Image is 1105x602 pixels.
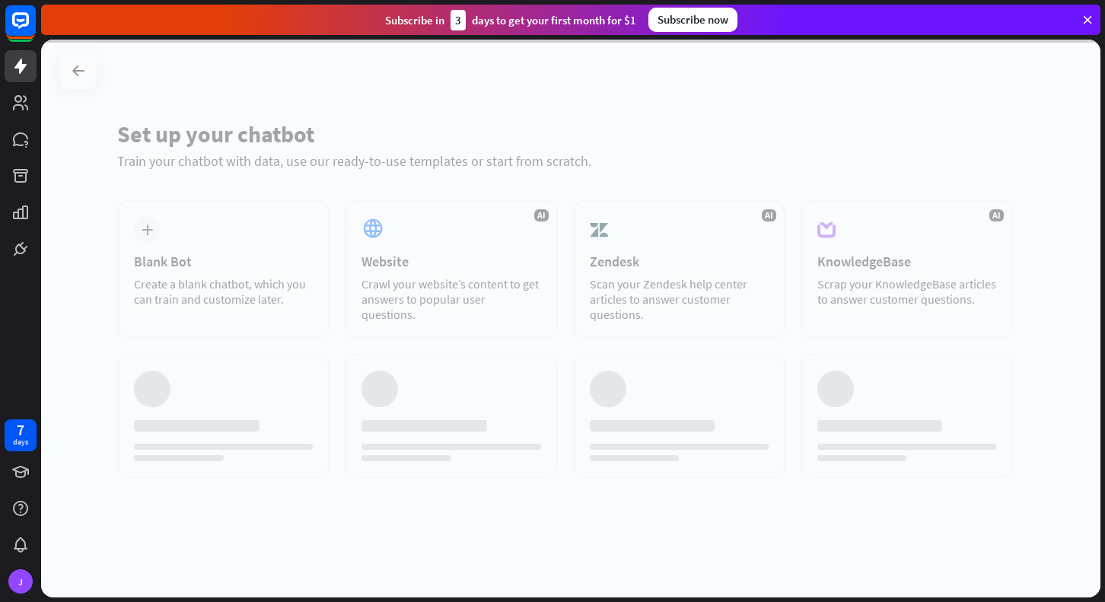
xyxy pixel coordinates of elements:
div: Subscribe now [648,8,737,32]
div: 3 [451,10,466,30]
div: Subscribe in days to get your first month for $1 [385,10,636,30]
div: days [13,437,28,448]
a: 7 days [5,419,37,451]
div: 7 [17,423,24,437]
div: J [8,569,33,594]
